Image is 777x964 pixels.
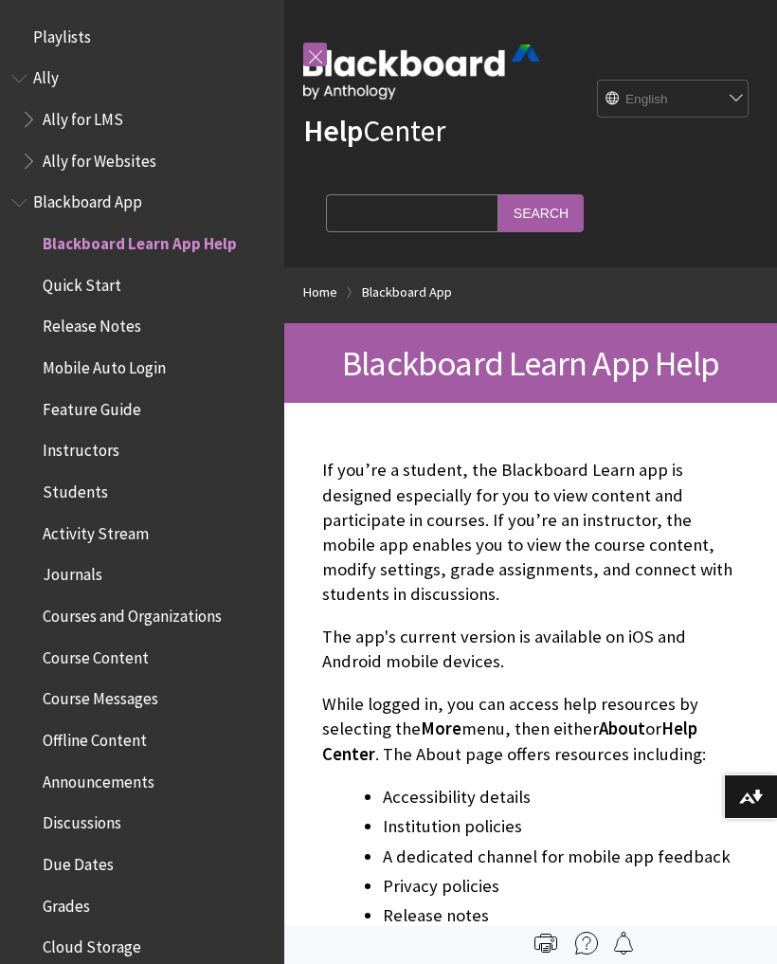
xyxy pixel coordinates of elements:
[43,931,141,956] span: Cloud Storage
[322,625,739,674] p: The app's current version is available on iOS and Android mobile devices.
[383,873,739,900] li: Privacy policies
[43,227,237,253] span: Blackboard Learn App Help
[33,187,142,212] span: Blackboard App
[383,844,739,870] li: A dedicated channel for mobile app feedback
[43,559,102,585] span: Journals
[43,518,149,543] span: Activity Stream
[322,718,697,764] span: Help Center
[598,81,750,118] select: Site Language Selector
[599,718,645,739] span: About
[383,813,739,840] li: Institution policies
[43,145,156,171] span: Ally for Websites
[43,476,108,501] span: Students
[303,281,337,304] a: Home
[342,341,719,385] span: Blackboard Learn App Help
[43,393,141,419] span: Feature Guide
[303,45,540,100] img: Blackboard by Anthology
[303,112,363,150] strong: Help
[421,718,461,739] span: More
[33,21,91,46] span: Playlists
[11,21,273,53] nav: Book outline for Playlists
[43,311,141,336] span: Release Notes
[43,352,166,377] span: Mobile Auto Login
[43,435,119,461] span: Instructors
[11,63,273,177] nav: Book outline for Anthology Ally Help
[362,281,452,304] a: Blackboard App
[43,848,114,874] span: Due Dates
[43,890,90,916] span: Grades
[383,784,739,810] li: Accessibility details
[43,807,121,832] span: Discussions
[612,932,635,955] img: Follow this page
[43,766,154,791] span: Announcements
[43,269,121,295] span: Quick Start
[43,642,149,667] span: Course Content
[322,692,739,767] p: While logged in, you can access help resources by selecting the menu, then either or . The About ...
[303,112,445,150] a: HelpCenter
[43,724,147,750] span: Offline Content
[498,194,584,231] input: Search
[383,902,739,929] li: Release notes
[33,63,59,88] span: Ally
[322,458,739,607] p: If you’re a student, the Blackboard Learn app is designed especially for you to view content and ...
[43,103,123,129] span: Ally for LMS
[575,932,598,955] img: More help
[43,600,222,626] span: Courses and Organizations
[534,932,557,955] img: Print
[43,683,158,709] span: Course Messages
